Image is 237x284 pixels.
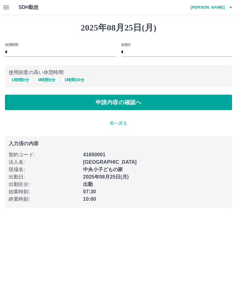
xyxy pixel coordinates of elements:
button: 申請内容の確認へ [5,95,232,110]
label: 休憩分 [121,42,131,47]
b: 07:30 [83,189,96,194]
button: 1時間30分 [61,76,87,84]
p: 法人名 : [9,158,79,166]
p: 契約コード : [9,151,79,158]
p: 現場名 : [9,166,79,173]
p: 終業時刻 : [9,196,79,203]
p: 入力済の内容 [9,141,228,146]
b: 出勤 [83,182,93,187]
p: 出勤日 : [9,173,79,181]
b: 中央小子どもの家 [83,167,123,172]
b: 41650001 [83,152,105,157]
b: 10:00 [83,196,96,202]
b: 2025年08月25日(月) [83,174,129,179]
h1: 2025年08月25日(月) [5,23,232,33]
b: [GEOGRAPHIC_DATA] [83,159,137,165]
button: 0時間0分 [35,76,59,84]
p: 始業時刻 : [9,188,79,196]
p: 前へ戻る [5,120,232,126]
label: 休憩時間 [5,42,18,47]
p: 使用頻度の高い休憩時間 [9,69,228,76]
p: 出勤区分 : [9,181,79,188]
button: 1時間0分 [9,76,32,84]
